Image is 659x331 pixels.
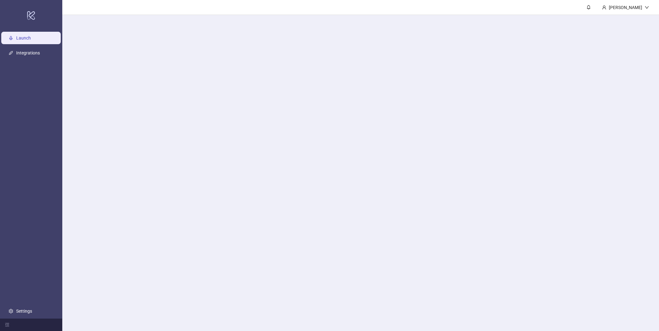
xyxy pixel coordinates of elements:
[606,4,645,11] div: [PERSON_NAME]
[16,50,40,55] a: Integrations
[5,323,9,327] span: menu-fold
[586,5,591,9] span: bell
[602,5,606,10] span: user
[16,309,32,314] a: Settings
[16,35,31,40] a: Launch
[645,5,649,10] span: down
